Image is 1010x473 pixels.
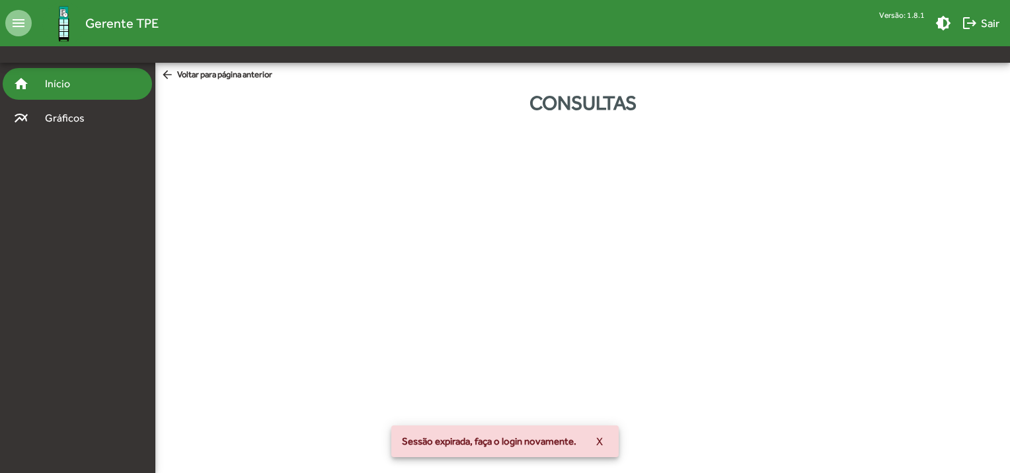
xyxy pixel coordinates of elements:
[37,110,102,126] span: Gráficos
[962,15,978,31] mat-icon: logout
[962,11,999,35] span: Sair
[5,10,32,36] mat-icon: menu
[155,88,1010,118] div: Consultas
[161,68,177,83] mat-icon: arrow_back
[32,2,159,45] a: Gerente TPE
[879,7,925,23] div: Versão: 1.8.1
[402,435,576,448] span: Sessão expirada, faça o login novamente.
[37,76,89,92] span: Início
[956,11,1005,35] button: Sair
[85,13,159,34] span: Gerente TPE
[935,15,951,31] mat-icon: brightness_medium
[161,68,272,83] span: Voltar para página anterior
[13,110,29,126] mat-icon: multiline_chart
[596,429,603,453] span: X
[13,76,29,92] mat-icon: home
[586,429,613,453] button: X
[42,2,85,45] img: Logo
